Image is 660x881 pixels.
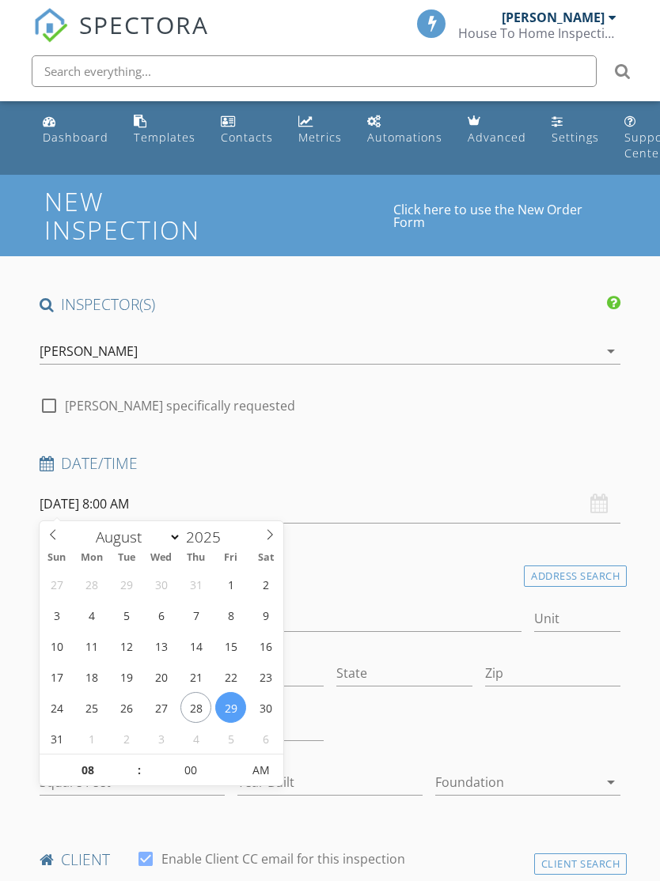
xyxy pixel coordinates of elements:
[215,630,246,661] span: August 15, 2025
[534,853,628,875] div: Client Search
[292,108,348,153] a: Metrics
[250,599,281,630] span: August 9, 2025
[44,187,393,243] h1: New Inspection
[180,661,211,692] span: August 21, 2025
[458,25,616,41] div: House To Home Inspections
[137,754,142,786] span: :
[502,9,605,25] div: [PERSON_NAME]
[32,55,597,87] input: Search everything...
[41,661,72,692] span: August 17, 2025
[524,565,627,587] div: Address Search
[40,485,621,524] input: Select date
[181,527,233,547] input: Year
[250,661,281,692] span: August 23, 2025
[552,130,599,145] div: Settings
[40,453,621,474] h4: Date/Time
[111,599,142,630] span: August 5, 2025
[144,553,179,563] span: Wed
[250,723,281,754] span: September 6, 2025
[239,754,283,786] span: Click to toggle
[76,692,107,723] span: August 25, 2025
[146,569,176,599] span: July 30, 2025
[215,599,246,630] span: August 8, 2025
[146,692,176,723] span: August 27, 2025
[36,108,115,153] a: Dashboard
[127,108,202,153] a: Templates
[179,553,214,563] span: Thu
[76,661,107,692] span: August 18, 2025
[180,599,211,630] span: August 7, 2025
[76,569,107,599] span: July 28, 2025
[43,130,108,145] div: Dashboard
[215,569,246,599] span: August 1, 2025
[461,108,533,153] a: Advanced
[111,692,142,723] span: August 26, 2025
[41,569,72,599] span: July 27, 2025
[41,723,72,754] span: August 31, 2025
[146,599,176,630] span: August 6, 2025
[180,723,211,754] span: September 4, 2025
[40,344,138,358] div: [PERSON_NAME]
[250,630,281,661] span: August 16, 2025
[161,851,405,867] label: Enable Client CC email for this inspection
[393,203,616,229] a: Click here to use the New Order Form
[65,398,295,414] label: [PERSON_NAME] specifically requested
[146,630,176,661] span: August 13, 2025
[40,849,621,870] h4: client
[111,661,142,692] span: August 19, 2025
[214,553,248,563] span: Fri
[111,723,142,754] span: September 2, 2025
[221,130,273,145] div: Contacts
[215,661,246,692] span: August 22, 2025
[40,561,621,582] h4: Location
[111,569,142,599] span: July 29, 2025
[248,553,283,563] span: Sat
[215,723,246,754] span: September 5, 2025
[146,723,176,754] span: September 3, 2025
[41,599,72,630] span: August 3, 2025
[111,630,142,661] span: August 12, 2025
[180,692,211,723] span: August 28, 2025
[601,773,620,792] i: arrow_drop_down
[146,661,176,692] span: August 20, 2025
[545,108,605,153] a: Settings
[180,630,211,661] span: August 14, 2025
[76,599,107,630] span: August 4, 2025
[41,630,72,661] span: August 10, 2025
[215,692,246,723] span: August 29, 2025
[298,130,342,145] div: Metrics
[109,553,144,563] span: Tue
[180,569,211,599] span: July 31, 2025
[41,692,72,723] span: August 24, 2025
[361,108,449,153] a: Automations (Basic)
[40,553,74,563] span: Sun
[134,130,195,145] div: Templates
[40,294,621,315] h4: INSPECTOR(S)
[33,21,209,55] a: SPECTORA
[250,569,281,599] span: August 2, 2025
[76,630,107,661] span: August 11, 2025
[74,553,109,563] span: Mon
[601,342,620,361] i: arrow_drop_down
[468,130,526,145] div: Advanced
[76,723,107,754] span: September 1, 2025
[33,8,68,43] img: The Best Home Inspection Software - Spectora
[79,8,209,41] span: SPECTORA
[367,130,442,145] div: Automations
[250,692,281,723] span: August 30, 2025
[214,108,279,153] a: Contacts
